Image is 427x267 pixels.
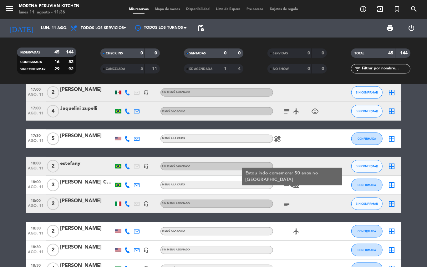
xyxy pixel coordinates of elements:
[322,51,325,55] strong: 0
[155,51,158,55] strong: 0
[356,109,378,113] span: SIN CONFIRMAR
[401,19,422,38] div: LOG OUT
[388,163,396,170] i: border_all
[274,135,282,143] i: healing
[54,60,59,64] strong: 16
[28,243,44,250] span: 18:30
[358,229,376,233] span: CONFIRMADA
[5,21,38,35] i: [DATE]
[28,204,44,211] span: ago. 11
[358,137,376,140] span: CONFIRMADA
[293,108,300,115] i: airplanemode_active
[351,244,383,256] button: CONFIRMADA
[162,165,190,167] span: Sin menú asignado
[28,231,44,239] span: ago. 11
[60,224,114,233] div: [PERSON_NAME]
[47,86,59,99] span: 2
[5,4,14,13] i: menu
[60,178,114,186] div: [PERSON_NAME] Cristhina [PERSON_NAME]
[69,67,75,71] strong: 92
[60,86,114,94] div: [PERSON_NAME]
[60,132,114,140] div: [PERSON_NAME]
[388,89,396,96] i: border_all
[21,61,42,64] span: CONFIRMADA
[60,243,114,251] div: [PERSON_NAME]
[81,26,124,30] span: Todos los servicios
[354,65,362,73] i: filter_list
[358,183,376,187] span: CONFIRMADA
[238,51,242,55] strong: 0
[140,67,143,71] strong: 5
[162,249,190,251] span: Sin menú asignado
[388,181,396,189] i: border_all
[21,51,41,54] span: RESERVADAS
[162,110,186,112] span: MENÚ A LA CARTA
[162,184,186,186] span: MENÚ A LA CARTA
[351,160,383,173] button: SIN CONFIRMAR
[283,200,291,208] i: subject
[162,137,186,140] span: MENÚ A LA CARTA
[106,68,125,71] span: CANCELADA
[322,67,325,71] strong: 0
[28,166,44,174] span: ago. 11
[19,9,79,16] div: lunes 11. agosto - 11:36
[47,133,59,145] span: 5
[283,108,291,115] i: subject
[351,105,383,118] button: SIN CONFIRMAR
[58,24,66,32] i: arrow_drop_down
[5,4,14,15] button: menu
[28,159,44,166] span: 18:00
[408,24,415,32] i: power_settings_new
[245,170,339,183] div: Estou indo comemorar 50 anos no [GEOGRAPHIC_DATA]
[28,224,44,231] span: 18:30
[60,197,114,205] div: [PERSON_NAME]
[356,202,378,205] span: SIN CONFIRMAR
[393,5,401,13] i: turned_in_not
[47,160,59,173] span: 2
[190,52,206,55] span: SENTADAS
[28,250,44,257] span: ago. 11
[351,179,383,191] button: CONFIRMADA
[140,51,143,55] strong: 0
[213,8,243,11] span: Lista de Espera
[351,225,383,238] button: CONFIRMADA
[28,185,44,192] span: ago. 11
[54,67,59,71] strong: 29
[273,68,289,71] span: NO SHOW
[197,24,205,32] span: pending_actions
[224,67,226,71] strong: 1
[47,105,59,118] span: 4
[388,228,396,235] i: border_all
[362,65,410,72] input: Filtrar por nombre...
[190,68,213,71] span: RE AGENDADA
[389,51,394,55] strong: 45
[144,90,149,95] i: headset_mic
[388,108,396,115] i: border_all
[28,178,44,185] span: 18:00
[386,24,394,32] span: print
[293,228,300,235] i: airplanemode_active
[28,93,44,100] span: ago. 11
[351,133,383,145] button: CONFIRMADA
[66,50,75,54] strong: 144
[60,159,114,168] div: estefany
[388,246,396,254] i: border_all
[162,230,186,232] span: MENÚ A LA CARTA
[243,8,267,11] span: Pre-acceso
[356,91,378,94] span: SIN CONFIRMAR
[28,104,44,111] span: 17:00
[410,5,418,13] i: search
[312,108,319,115] i: child_care
[28,111,44,118] span: ago. 11
[21,68,46,71] span: SIN CONFIRMAR
[19,3,79,9] div: Morena Peruvian Kitchen
[47,225,59,238] span: 2
[400,51,409,55] strong: 144
[359,5,367,13] i: add_circle_outline
[69,60,75,64] strong: 52
[358,248,376,252] span: CONFIRMADA
[162,202,190,205] span: Sin menú asignado
[126,8,152,11] span: Mis reservas
[152,67,158,71] strong: 11
[355,52,364,55] span: TOTAL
